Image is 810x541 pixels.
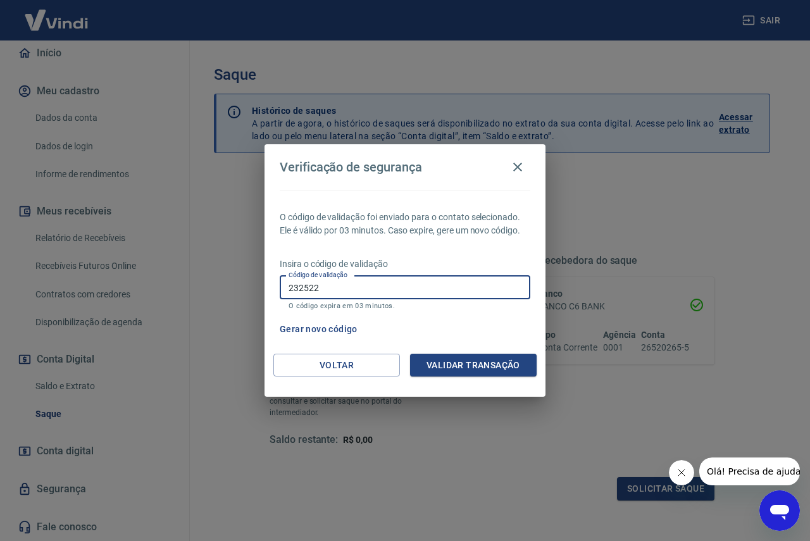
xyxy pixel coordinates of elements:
button: Gerar novo código [275,318,363,341]
h4: Verificação de segurança [280,159,422,175]
span: Olá! Precisa de ajuda? [8,9,106,19]
button: Voltar [273,354,400,377]
iframe: Mensagem da empresa [699,457,800,485]
p: Insira o código de validação [280,258,530,271]
p: O código expira em 03 minutos. [289,302,521,310]
iframe: Fechar mensagem [669,460,694,485]
p: O código de validação foi enviado para o contato selecionado. Ele é válido por 03 minutos. Caso e... [280,211,530,237]
button: Validar transação [410,354,537,377]
label: Código de validação [289,270,347,280]
iframe: Botão para abrir a janela de mensagens [759,490,800,531]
